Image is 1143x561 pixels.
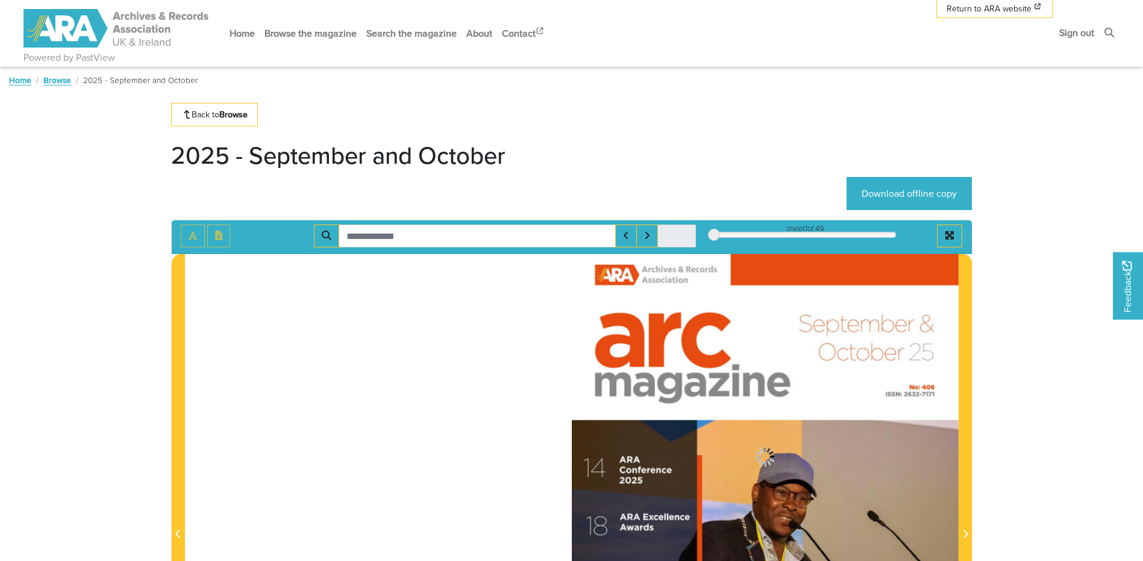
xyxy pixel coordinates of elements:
span: Feedback [1120,261,1135,312]
input: Search for [339,225,616,247]
img: ARA - ARC Magazine | Powered by PastView [23,9,210,48]
span: 2025 - September and October [83,74,198,86]
span: 1 [805,223,807,234]
a: Download offline copy [847,177,972,210]
a: Powered by PastView [23,51,115,65]
a: Back toBrowse [171,103,258,126]
strong: Browse [219,108,248,120]
a: Home [225,17,260,49]
h1: 2025 - September and October [171,141,506,170]
a: Browse [43,74,71,86]
a: Home [9,74,31,86]
button: Full screen mode [937,225,962,247]
a: Search the magazine [362,17,462,49]
button: Search [314,225,339,247]
a: Would you like to provide feedback? [1113,252,1143,320]
a: Sign out [1054,17,1099,49]
button: Previous Match [615,225,637,247]
a: About [462,17,497,49]
a: Contact [497,17,550,49]
button: Toggle text selection (Alt+T) [181,225,205,247]
button: Next Match [636,225,658,247]
a: Browse the magazine [260,17,362,49]
button: Open transcription window [207,225,230,247]
div: sheet of 49 [714,223,896,234]
a: ARA - ARC Magazine | Powered by PastView logo [23,2,210,55]
span: Return to ARA website [947,2,1032,15]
